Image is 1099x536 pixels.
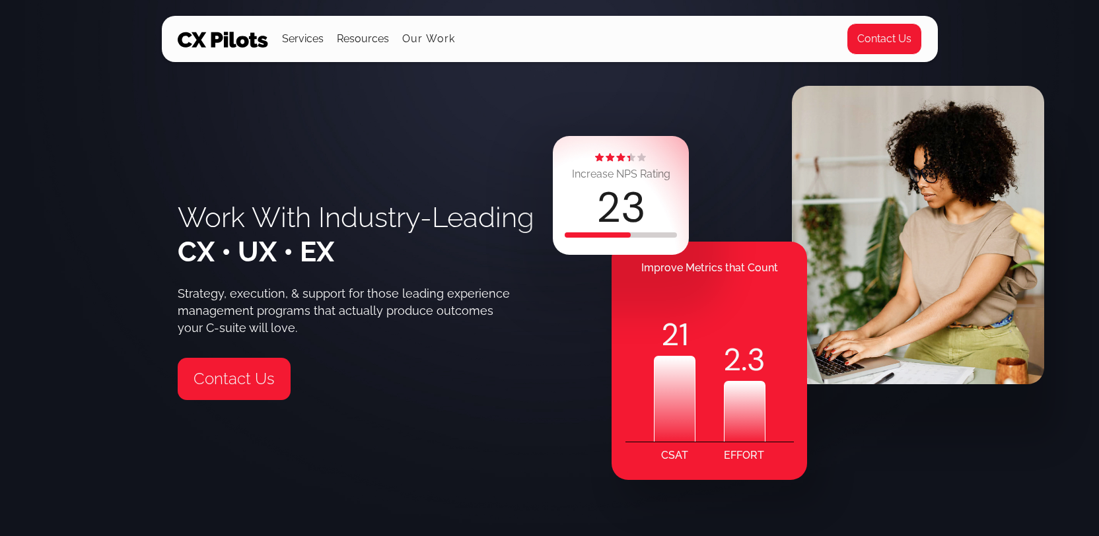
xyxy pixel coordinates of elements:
[847,23,922,55] a: Contact Us
[747,339,765,381] code: 3
[654,314,695,356] div: 21
[337,30,389,48] div: Resources
[724,442,764,469] div: EFFORT
[724,339,765,381] div: .
[282,30,324,48] div: Services
[572,165,670,184] div: Increase NPS Rating
[596,187,646,229] div: 23
[178,358,291,400] a: Contact Us
[178,285,518,337] div: Strategy, execution, & support for those leading experience management programs that actually pro...
[337,17,389,61] div: Resources
[612,255,807,281] div: Improve Metrics that Count
[282,17,324,61] div: Services
[402,33,456,45] a: Our Work
[723,339,741,381] code: 2
[178,201,534,269] h1: Work With Industry-Leading
[178,236,334,268] span: CX • UX • EX
[661,442,688,469] div: CSAT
